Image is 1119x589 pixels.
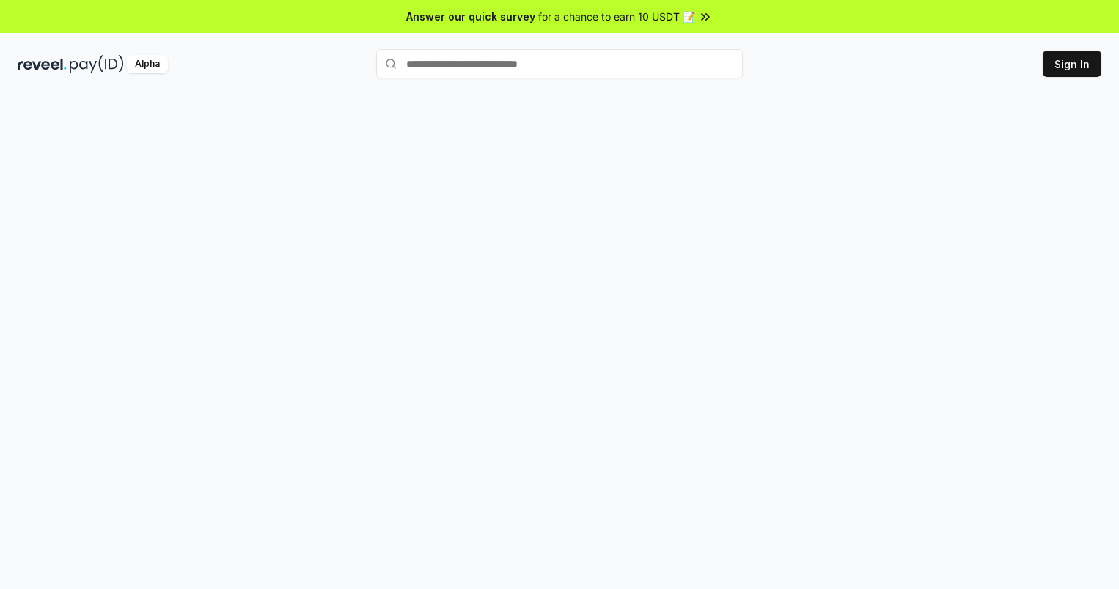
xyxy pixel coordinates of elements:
span: for a chance to earn 10 USDT 📝 [538,9,695,24]
img: pay_id [70,55,124,73]
span: Answer our quick survey [406,9,535,24]
img: reveel_dark [18,55,67,73]
button: Sign In [1043,51,1101,77]
div: Alpha [127,55,168,73]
